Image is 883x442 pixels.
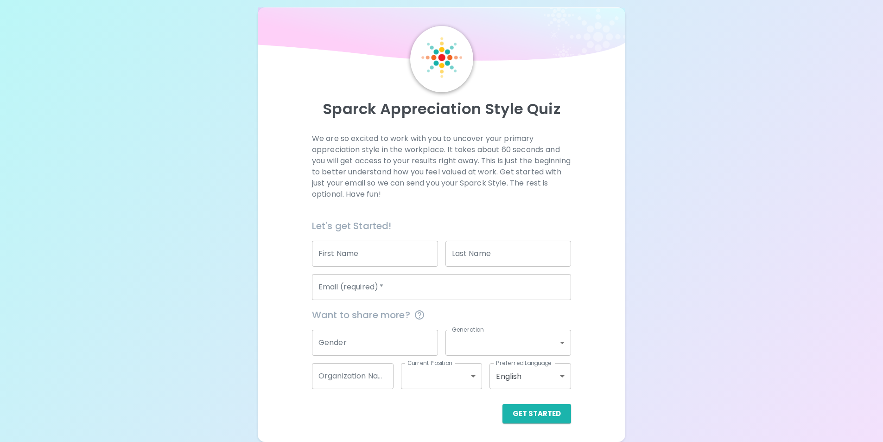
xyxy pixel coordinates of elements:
[489,363,571,389] div: English
[502,404,571,423] button: Get Started
[312,307,571,322] span: Want to share more?
[312,133,571,200] p: We are so excited to work with you to uncover your primary appreciation style in the workplace. I...
[452,326,484,333] label: Generation
[258,7,626,65] img: wave
[407,359,452,367] label: Current Position
[421,37,462,78] img: Sparck Logo
[496,359,552,367] label: Preferred Language
[414,309,425,320] svg: This information is completely confidential and only used for aggregated appreciation studies at ...
[269,100,615,118] p: Sparck Appreciation Style Quiz
[312,218,571,233] h6: Let's get Started!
